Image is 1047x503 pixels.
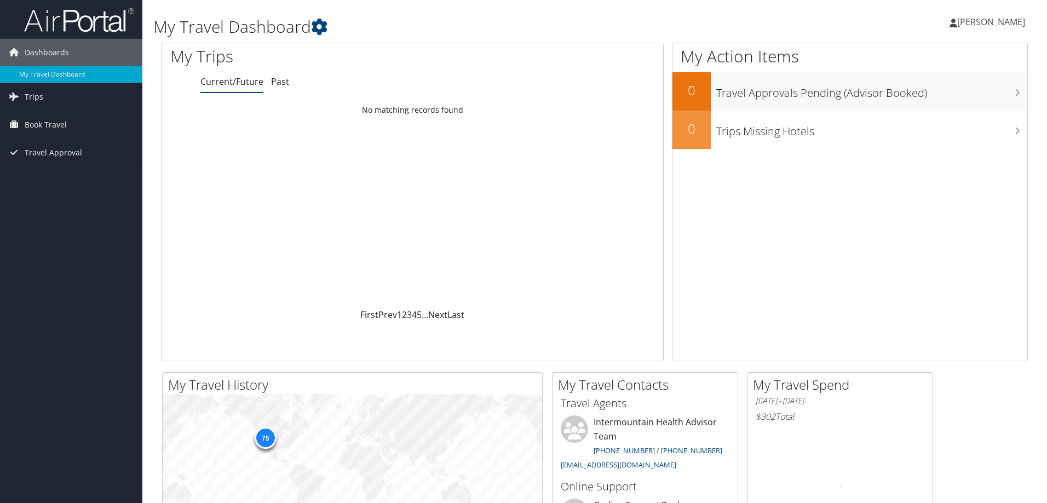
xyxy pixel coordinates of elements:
[753,375,933,394] h2: My Travel Spend
[957,16,1025,28] span: [PERSON_NAME]
[716,118,1027,139] h3: Trips Missing Hotels
[170,45,446,68] h1: My Trips
[672,111,1027,149] a: 0Trips Missing Hotels
[24,7,134,33] img: airportal-logo.png
[756,396,924,406] h6: [DATE] - [DATE]
[428,309,447,321] a: Next
[153,15,742,38] h1: My Travel Dashboard
[378,309,397,321] a: Prev
[672,45,1027,68] h1: My Action Items
[950,5,1036,38] a: [PERSON_NAME]
[672,72,1027,111] a: 0Travel Approvals Pending (Advisor Booked)
[254,427,276,449] div: 75
[168,375,542,394] h2: My Travel History
[271,76,289,88] a: Past
[756,411,775,423] span: $302
[447,309,464,321] a: Last
[417,309,422,321] a: 5
[25,111,67,138] span: Book Travel
[200,76,263,88] a: Current/Future
[561,460,676,470] a: [EMAIL_ADDRESS][DOMAIN_NAME]
[407,309,412,321] a: 3
[25,139,82,166] span: Travel Approval
[756,411,924,423] h6: Total
[594,446,722,455] a: [PHONE_NUMBER] / [PHONE_NUMBER]
[412,309,417,321] a: 4
[558,375,738,394] h2: My Travel Contacts
[561,479,729,494] h3: Online Support
[162,100,663,120] td: No matching records found
[25,83,43,111] span: Trips
[25,39,69,66] span: Dashboards
[402,309,407,321] a: 2
[561,396,729,411] h3: Travel Agents
[360,309,378,321] a: First
[672,119,711,138] h2: 0
[397,309,402,321] a: 1
[716,80,1027,101] h3: Travel Approvals Pending (Advisor Booked)
[555,415,735,474] li: Intermountain Health Advisor Team
[422,309,428,321] span: …
[672,81,711,100] h2: 0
